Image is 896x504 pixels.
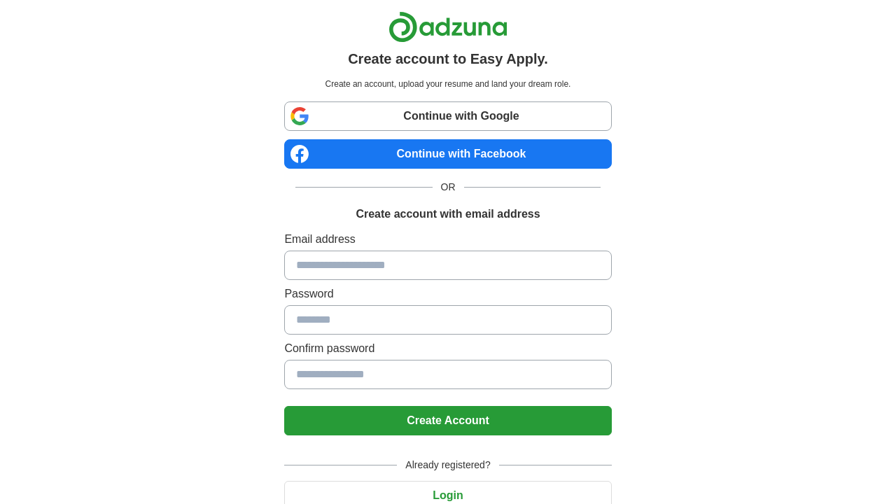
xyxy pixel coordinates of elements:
[397,458,498,472] span: Already registered?
[284,340,611,357] label: Confirm password
[284,406,611,435] button: Create Account
[433,180,464,195] span: OR
[284,231,611,248] label: Email address
[284,489,611,501] a: Login
[287,78,608,90] p: Create an account, upload your resume and land your dream role.
[284,139,611,169] a: Continue with Facebook
[348,48,548,69] h1: Create account to Easy Apply.
[388,11,507,43] img: Adzuna logo
[284,286,611,302] label: Password
[356,206,540,223] h1: Create account with email address
[284,101,611,131] a: Continue with Google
